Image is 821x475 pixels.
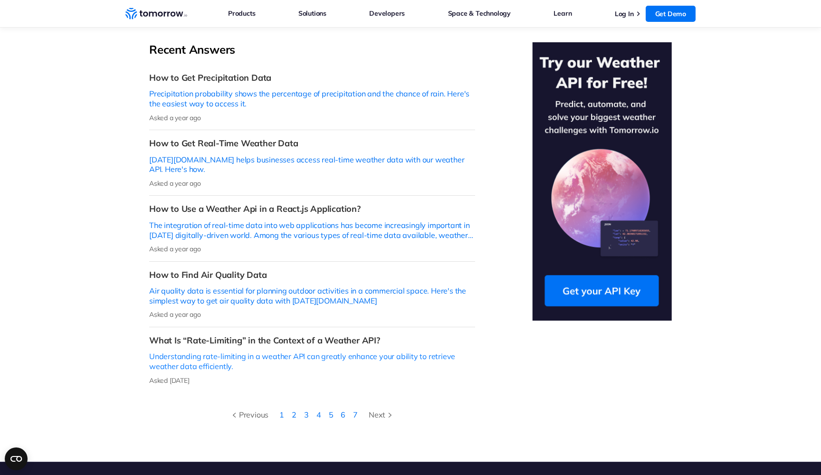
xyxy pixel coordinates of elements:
[149,138,475,149] h3: How to Get Real-Time Weather Data
[369,408,395,421] div: Next
[222,408,276,421] a: Previous
[149,65,475,130] a: How to Get Precipitation DataPrecipitation probability shows the percentage of precipitation and ...
[149,42,475,57] h2: Recent Answers
[229,408,268,421] div: Previous
[149,155,475,175] p: [DATE][DOMAIN_NAME] helps businesses access real-time weather data with our weather API. Here's how.
[369,7,405,19] a: Developers
[646,6,696,22] a: Get Demo
[329,410,334,419] a: 5
[304,410,309,419] a: 3
[149,351,475,371] p: Understanding rate-limiting in a weather API can greatly enhance your ability to retrieve weather...
[5,447,28,470] button: Open CMP widget
[341,410,345,419] a: 6
[149,114,475,122] p: Asked a year ago
[149,376,475,385] p: Asked [DATE]
[149,262,475,327] a: How to Find Air Quality DataAir quality data is essential for planning outdoor activities in a co...
[149,72,475,83] h3: How to Get Precipitation Data
[149,286,475,306] p: Air quality data is essential for planning outdoor activities in a commercial space. Here's the s...
[149,130,475,196] a: How to Get Real-Time Weather Data[DATE][DOMAIN_NAME] helps businesses access real-time weather da...
[298,7,326,19] a: Solutions
[149,269,475,280] h3: How to Find Air Quality Data
[279,410,284,419] a: 1
[362,408,402,421] a: Next
[149,89,475,109] p: Precipitation probability shows the percentage of precipitation and the chance of rain. Here's th...
[125,7,187,21] a: Home link
[149,220,475,240] p: The integration of real-time data into web applications has become increasingly important in [DAT...
[149,327,475,392] a: What Is “Rate-Limiting” in the Context of a Weather API?Understanding rate-limiting in a weather ...
[149,245,475,253] p: Asked a year ago
[149,196,475,261] a: How to Use a Weather Api in a React.js Application?The integration of real-time data into web app...
[615,9,634,18] a: Log In
[532,42,672,321] img: Try Our Weather API for Free
[149,310,475,319] p: Asked a year ago
[228,7,255,19] a: Products
[149,179,475,188] p: Asked a year ago
[149,203,475,214] h3: How to Use a Weather Api in a React.js Application?
[554,7,572,19] a: Learn
[353,410,358,419] a: 7
[149,335,475,346] h3: What Is “Rate-Limiting” in the Context of a Weather API?
[316,410,321,419] a: 4
[448,7,511,19] a: Space & Technology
